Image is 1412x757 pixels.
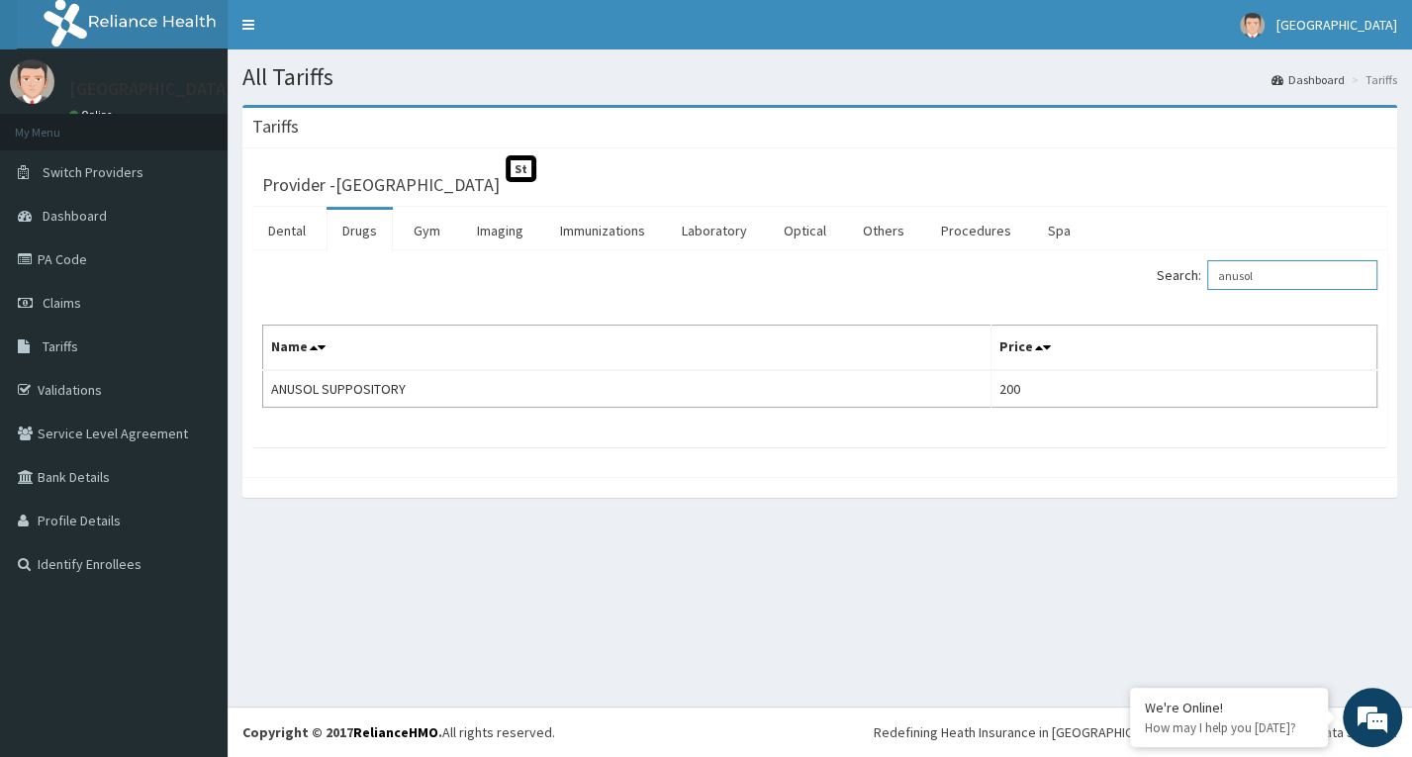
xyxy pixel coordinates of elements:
a: Dashboard [1271,71,1345,88]
td: 200 [991,370,1377,408]
a: Laboratory [666,210,763,251]
textarea: Type your message and hit 'Enter' [10,540,377,610]
h1: All Tariffs [242,64,1397,90]
a: Optical [768,210,842,251]
span: [GEOGRAPHIC_DATA] [1276,16,1397,34]
img: User Image [1240,13,1265,38]
p: [GEOGRAPHIC_DATA] [69,80,233,98]
h3: Provider - [GEOGRAPHIC_DATA] [262,176,500,194]
th: Price [991,326,1377,371]
span: Tariffs [43,337,78,355]
th: Name [263,326,991,371]
a: Procedures [925,210,1027,251]
strong: Copyright © 2017 . [242,723,442,741]
td: ANUSOL SUPPOSITORY [263,370,991,408]
p: How may I help you today? [1145,719,1313,736]
div: Chat with us now [103,111,332,137]
footer: All rights reserved. [228,707,1412,757]
img: d_794563401_company_1708531726252_794563401 [37,99,80,148]
a: Immunizations [544,210,661,251]
div: Minimize live chat window [325,10,372,57]
div: Redefining Heath Insurance in [GEOGRAPHIC_DATA] using Telemedicine and Data Science! [874,722,1397,742]
a: Drugs [327,210,393,251]
li: Tariffs [1347,71,1397,88]
span: Dashboard [43,207,107,225]
img: User Image [10,59,54,104]
a: Dental [252,210,322,251]
a: Spa [1032,210,1086,251]
a: Imaging [461,210,539,251]
span: St [506,155,536,182]
a: Online [69,108,117,122]
span: Switch Providers [43,163,143,181]
span: Claims [43,294,81,312]
div: We're Online! [1145,699,1313,716]
a: Others [847,210,920,251]
label: Search: [1157,260,1377,290]
span: We're online! [115,249,273,449]
input: Search: [1207,260,1377,290]
a: Gym [398,210,456,251]
a: RelianceHMO [353,723,438,741]
h3: Tariffs [252,118,299,136]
